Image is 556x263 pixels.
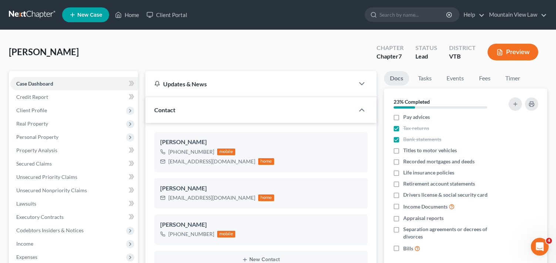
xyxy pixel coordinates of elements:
a: Credit Report [10,90,138,104]
span: [PERSON_NAME] [9,46,79,57]
span: Bank statements [403,136,441,143]
span: Unsecured Priority Claims [16,174,77,180]
div: [PERSON_NAME] [160,138,362,147]
div: [PERSON_NAME] [160,184,362,193]
a: Case Dashboard [10,77,138,90]
span: Recorded mortgages and deeds [403,158,475,165]
div: District [449,44,476,52]
div: Lead [415,52,437,61]
span: Unsecured Nonpriority Claims [16,187,87,193]
span: Client Profile [16,107,47,113]
iframe: Intercom live chat [531,238,549,256]
span: 7 [398,53,402,60]
span: 4 [546,238,552,244]
span: Contact [154,106,175,113]
span: Life insurance policies [403,169,454,176]
span: Executory Contracts [16,214,64,220]
a: Timer [499,71,526,86]
strong: 23% Completed [394,99,430,105]
button: New Contact [160,257,362,263]
div: [PHONE_NUMBER] [168,230,214,238]
a: Mountain View Law [485,8,547,21]
span: Property Analysis [16,147,57,153]
div: [PERSON_NAME] [160,220,362,229]
div: [EMAIL_ADDRESS][DOMAIN_NAME] [168,194,255,202]
input: Search by name... [380,8,447,21]
span: Credit Report [16,94,48,100]
div: Status [415,44,437,52]
a: Home [111,8,143,21]
span: Income [16,240,33,247]
span: Lawsuits [16,200,36,207]
a: Docs [384,71,409,86]
a: Events [441,71,470,86]
a: Tasks [412,71,438,86]
span: Retirement account statements [403,180,475,187]
div: mobile [217,231,236,237]
span: Titles to motor vehicles [403,147,457,154]
span: New Case [77,12,102,18]
a: Property Analysis [10,144,138,157]
div: VTB [449,52,476,61]
div: [EMAIL_ADDRESS][DOMAIN_NAME] [168,158,255,165]
div: mobile [217,149,236,155]
span: Case Dashboard [16,80,53,87]
a: Client Portal [143,8,191,21]
a: Unsecured Nonpriority Claims [10,184,138,197]
span: Tax returns [403,124,429,132]
button: Preview [488,44,538,60]
div: Chapter [377,52,404,61]
a: Unsecured Priority Claims [10,170,138,184]
span: Secured Claims [16,160,52,167]
span: Drivers license & social security card [403,191,488,199]
a: Lawsuits [10,197,138,210]
a: Help [460,8,485,21]
span: Codebtors Insiders & Notices [16,227,84,233]
span: Expenses [16,254,37,260]
span: Income Documents [403,203,448,210]
div: home [258,158,274,165]
span: Personal Property [16,134,58,140]
span: Appraisal reports [403,214,444,222]
a: Fees [473,71,496,86]
div: Updates & News [154,80,346,88]
a: Executory Contracts [10,210,138,224]
div: Chapter [377,44,404,52]
div: home [258,194,274,201]
div: [PHONE_NUMBER] [168,148,214,156]
span: Real Property [16,120,48,127]
span: Separation agreements or decrees of divorces [403,226,500,240]
span: Bills [403,245,413,252]
span: Pay advices [403,113,430,121]
a: Secured Claims [10,157,138,170]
